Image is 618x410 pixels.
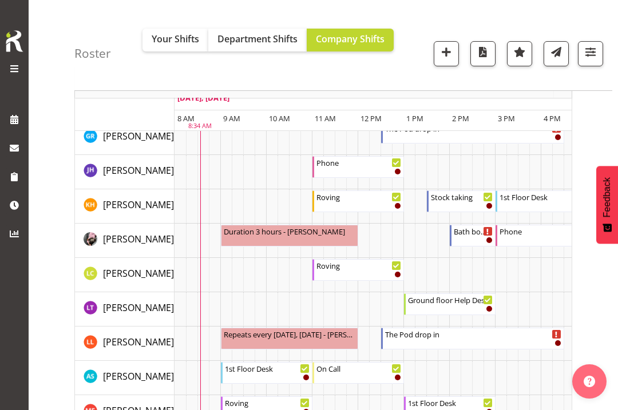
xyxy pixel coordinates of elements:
div: Repeats every [DATE], [DATE] - [PERSON_NAME] [224,328,355,340]
button: Company Shifts [307,29,394,51]
div: Ground floor Help Desk [408,294,493,305]
button: Download a PDF of the roster for the current day [470,41,496,66]
span: [PERSON_NAME] [103,336,174,348]
button: Your Shifts [142,29,208,51]
span: Department Shifts [217,33,298,45]
td: Jill Harpur resource [75,155,175,189]
span: Feedback [602,177,612,217]
div: Bath bombs [454,225,493,237]
div: Lynette Lockett"s event - The Pod drop in Begin From Thursday, October 2, 2025 at 12:30:00 PM GMT... [381,328,564,349]
div: Lynette Lockett"s event - Repeats every thursday, friday - Lynette Lockett Begin From Thursday, O... [221,328,358,349]
span: 10 AM [269,113,290,124]
div: Kaela Harley"s event - Stock taking Begin From Thursday, October 2, 2025 at 1:30:00 PM GMT+13:00 ... [427,190,496,212]
div: Phone [316,157,401,168]
div: On Call [316,363,401,374]
span: Company Shifts [316,33,385,45]
span: [PERSON_NAME] [103,198,174,211]
span: 4 PM [544,113,561,124]
a: [PERSON_NAME] [103,232,174,246]
a: [PERSON_NAME] [103,164,174,177]
span: [PERSON_NAME] [103,370,174,383]
td: Mandy Stenton resource [75,361,175,395]
span: [PERSON_NAME] [103,267,174,280]
div: Mandy Stenton"s event - 1st Floor Desk Begin From Thursday, October 2, 2025 at 9:00:00 AM GMT+13:... [221,362,312,384]
span: 9 AM [223,113,240,124]
div: 1st Floor Desk [408,397,493,408]
span: [PERSON_NAME] [103,301,174,314]
div: Grace Roscoe-Squires"s event - The Pod drop in Begin From Thursday, October 2, 2025 at 12:30:00 P... [381,122,564,144]
div: Mandy Stenton"s event - On Call Begin From Thursday, October 2, 2025 at 11:00:00 AM GMT+13:00 End... [312,362,404,384]
span: 1 PM [406,113,423,124]
div: Linda Cooper"s event - Roving Begin From Thursday, October 2, 2025 at 11:00:00 AM GMT+13:00 Ends ... [312,259,404,281]
div: Lyndsay Tautari"s event - Ground floor Help Desk Begin From Thursday, October 2, 2025 at 1:00:00 ... [404,293,496,315]
div: Keyu Chen"s event - Duration 3 hours - Keyu Chen Begin From Thursday, October 2, 2025 at 9:00:00 ... [221,225,358,246]
div: 1st Floor Desk [500,191,584,202]
div: 1st Floor Desk [225,363,310,374]
img: help-xxl-2.png [584,376,595,387]
span: 12 PM [360,113,382,124]
span: Your Shifts [152,33,199,45]
div: Stock taking [431,191,493,202]
button: Feedback - Show survey [596,166,618,244]
span: [PERSON_NAME] [103,130,174,142]
div: Keyu Chen"s event - Bath bombs Begin From Thursday, October 2, 2025 at 2:00:00 PM GMT+13:00 Ends ... [450,225,496,246]
a: [PERSON_NAME] [103,335,174,349]
a: [PERSON_NAME] [103,266,174,280]
a: [PERSON_NAME] [103,369,174,383]
td: Keyu Chen resource [75,224,175,258]
div: Kaela Harley"s event - Roving Begin From Thursday, October 2, 2025 at 11:00:00 AM GMT+13:00 Ends ... [312,190,404,212]
div: Duration 3 hours - [PERSON_NAME] [224,225,355,237]
span: [DATE], [DATE] [177,93,229,103]
div: Roving [225,397,310,408]
div: Jill Harpur"s event - Phone Begin From Thursday, October 2, 2025 at 11:00:00 AM GMT+13:00 Ends At... [312,156,404,178]
button: Send a list of all shifts for the selected filtered period to all rostered employees. [544,41,569,66]
button: Highlight an important date within the roster. [507,41,532,66]
td: Lyndsay Tautari resource [75,292,175,327]
div: Roving [316,191,401,202]
div: Phone [500,225,584,237]
button: Department Shifts [208,29,307,51]
h4: Roster [74,47,111,60]
td: Grace Roscoe-Squires resource [75,121,175,155]
span: 11 AM [315,113,336,124]
div: 8:34 AM [188,122,212,132]
a: [PERSON_NAME] [103,129,174,143]
button: Add a new shift [434,41,459,66]
div: The Pod drop in [385,328,561,340]
span: 3 PM [498,113,515,124]
span: 8 AM [177,113,195,124]
a: [PERSON_NAME] [103,198,174,212]
td: Linda Cooper resource [75,258,175,292]
button: Filter Shifts [578,41,603,66]
td: Lynette Lockett resource [75,327,175,361]
img: Rosterit icon logo [3,29,26,54]
div: Roving [316,260,401,271]
div: Kaela Harley"s event - 1st Floor Desk Begin From Thursday, October 2, 2025 at 3:00:00 PM GMT+13:0... [496,190,587,212]
span: 2 PM [452,113,469,124]
div: Keyu Chen"s event - Phone Begin From Thursday, October 2, 2025 at 3:00:00 PM GMT+13:00 Ends At Th... [496,225,587,246]
a: [PERSON_NAME] [103,301,174,315]
span: [PERSON_NAME] [103,233,174,245]
td: Kaela Harley resource [75,189,175,224]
